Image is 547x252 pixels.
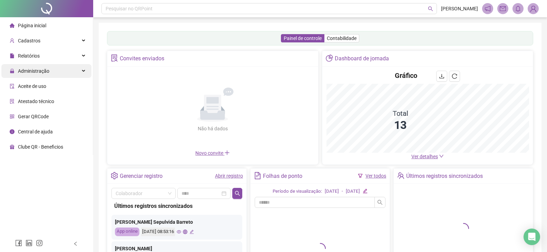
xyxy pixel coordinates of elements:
div: - [342,188,343,195]
span: Ver detalhes [411,154,438,159]
span: filter [358,173,363,178]
span: gift [10,144,14,149]
span: instagram [36,240,43,246]
span: Relatórios [18,53,40,59]
div: Período de visualização: [273,188,322,195]
span: plus [224,150,230,155]
div: Últimos registros sincronizados [406,170,483,182]
div: Convites enviados [120,53,164,64]
div: [PERSON_NAME] Sepulvida Barreto [115,218,239,226]
span: pie-chart [326,54,333,62]
div: Open Intercom Messenger [524,229,540,245]
div: [DATE] [346,188,360,195]
div: Não há dados [181,125,244,132]
span: Central de ajuda [18,129,53,134]
span: Painel de controle [284,36,322,41]
span: info-circle [10,129,14,134]
span: eye [177,230,181,234]
span: Clube QR - Beneficios [18,144,63,150]
span: facebook [15,240,22,246]
span: search [377,200,383,205]
div: [DATE] 08:53:16 [141,228,175,236]
span: Novo convite [195,150,230,156]
span: home [10,23,14,28]
span: reload [452,73,457,79]
span: mail [500,6,506,12]
span: audit [10,84,14,89]
span: setting [111,172,118,179]
span: edit [363,189,367,193]
span: qrcode [10,114,14,119]
span: download [439,73,445,79]
span: bell [515,6,521,12]
span: Atestado técnico [18,99,54,104]
span: lock [10,69,14,73]
a: Ver detalhes down [411,154,444,159]
span: notification [485,6,491,12]
span: Gerar QRCode [18,114,49,119]
span: team [397,172,404,179]
div: Folhas de ponto [263,170,302,182]
a: Abrir registro [215,173,243,179]
span: Página inicial [18,23,46,28]
span: global [183,230,187,234]
span: linkedin [26,240,32,246]
span: [PERSON_NAME] [441,5,478,12]
span: search [235,191,240,196]
span: file [10,53,14,58]
span: edit [189,230,194,234]
div: Dashboard de jornada [335,53,389,64]
h4: Gráfico [395,71,417,80]
span: solution [111,54,118,62]
span: search [428,6,433,11]
div: App online [115,228,139,236]
img: 78437 [528,3,538,14]
span: user-add [10,38,14,43]
span: Contabilidade [327,36,356,41]
span: Aceite de uso [18,83,46,89]
a: Ver todos [365,173,386,179]
span: file-text [254,172,261,179]
span: left [73,241,78,246]
div: [DATE] [325,188,339,195]
span: Administração [18,68,49,74]
div: Gerenciar registro [120,170,163,182]
span: Cadastros [18,38,40,43]
div: Últimos registros sincronizados [114,202,240,210]
span: loading [458,223,469,234]
span: down [439,154,444,159]
span: solution [10,99,14,104]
